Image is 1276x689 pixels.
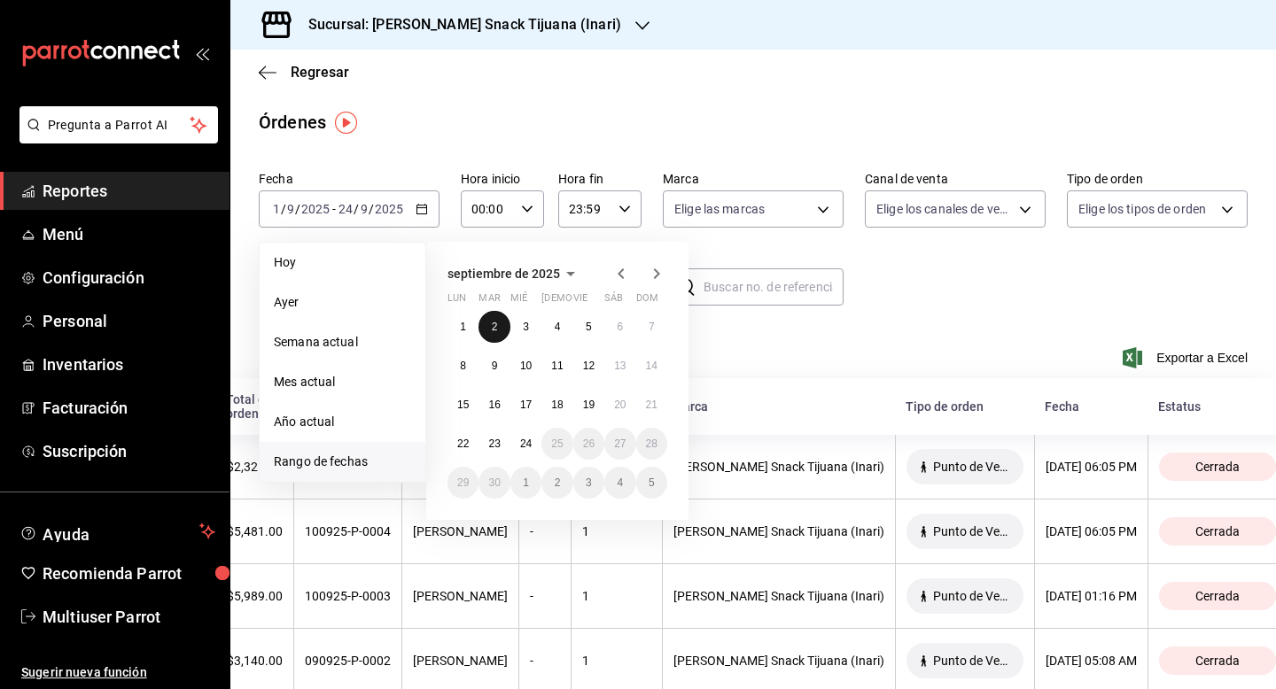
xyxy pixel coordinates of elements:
[291,64,349,81] span: Regresar
[274,333,411,352] span: Semana actual
[43,222,215,246] span: Menú
[551,360,563,372] abbr: 11 de septiembre de 2025
[12,128,218,147] a: Pregunta a Parrot AI
[274,253,411,272] span: Hoy
[360,202,369,216] input: --
[43,561,215,585] span: Recomienda Parrot
[457,399,469,411] abbr: 15 de septiembre de 2025
[551,399,563,411] abbr: 18 de septiembre de 2025
[558,173,642,185] label: Hora fin
[674,200,765,218] span: Elige las marcas
[274,413,411,431] span: Año actual
[636,428,667,460] button: 28 de septiembre de 2025
[295,202,300,216] span: /
[582,524,651,538] div: 1
[1078,200,1206,218] span: Elige los tipos de orden
[259,64,349,81] button: Regresar
[1188,654,1247,668] span: Cerrada
[1188,524,1247,538] span: Cerrada
[926,654,1016,668] span: Punto de Venta
[272,202,281,216] input: --
[492,360,498,372] abbr: 9 de septiembre de 2025
[530,654,560,668] div: -
[573,311,604,343] button: 5 de septiembre de 2025
[43,521,192,542] span: Ayuda
[43,439,215,463] span: Suscripción
[663,173,844,185] label: Marca
[226,392,283,421] div: Total de orden
[673,654,884,668] div: [PERSON_NAME] Snack Tijuana (Inari)
[646,399,657,411] abbr: 21 de septiembre de 2025
[649,321,655,333] abbr: 7 de septiembre de 2025
[604,467,635,499] button: 4 de octubre de 2025
[636,389,667,421] button: 21 de septiembre de 2025
[447,267,560,281] span: septiembre de 2025
[520,437,532,450] abbr: 24 de septiembre de 2025
[636,467,667,499] button: 5 de octubre de 2025
[1046,460,1137,474] div: [DATE] 06:05 PM
[460,321,466,333] abbr: 1 de septiembre de 2025
[926,524,1016,538] span: Punto de Venta
[478,467,510,499] button: 30 de septiembre de 2025
[286,202,295,216] input: --
[541,311,572,343] button: 4 de septiembre de 2025
[478,311,510,343] button: 2 de septiembre de 2025
[541,350,572,382] button: 11 de septiembre de 2025
[43,179,215,203] span: Reportes
[478,292,500,311] abbr: martes
[447,292,466,311] abbr: lunes
[227,460,283,474] div: $2,325.00
[926,460,1016,474] span: Punto de Venta
[19,106,218,143] button: Pregunta a Parrot AI
[551,437,563,450] abbr: 25 de septiembre de 2025
[48,116,191,135] span: Pregunta a Parrot AI
[492,321,498,333] abbr: 2 de septiembre de 2025
[510,389,541,421] button: 17 de septiembre de 2025
[1188,589,1247,603] span: Cerrada
[582,654,651,668] div: 1
[1046,589,1137,603] div: [DATE] 01:16 PM
[673,399,884,414] div: Marca
[573,428,604,460] button: 26 de septiembre de 2025
[369,202,374,216] span: /
[413,524,508,538] div: [PERSON_NAME]
[1046,654,1137,668] div: [DATE] 05:08 AM
[523,321,529,333] abbr: 3 de septiembre de 2025
[488,476,500,489] abbr: 30 de septiembre de 2025
[1158,399,1276,414] div: Estatus
[43,396,215,420] span: Facturación
[614,399,626,411] abbr: 20 de septiembre de 2025
[673,460,884,474] div: [PERSON_NAME] Snack Tijuana (Inari)
[338,202,354,216] input: --
[646,360,657,372] abbr: 14 de septiembre de 2025
[274,293,411,312] span: Ayer
[294,14,621,35] h3: Sucursal: [PERSON_NAME] Snack Tijuana (Inari)
[573,292,587,311] abbr: viernes
[300,202,331,216] input: ----
[573,467,604,499] button: 3 de octubre de 2025
[510,428,541,460] button: 24 de septiembre de 2025
[673,589,884,603] div: [PERSON_NAME] Snack Tijuana (Inari)
[573,389,604,421] button: 19 de septiembre de 2025
[274,373,411,391] span: Mes actual
[541,292,646,311] abbr: jueves
[520,360,532,372] abbr: 10 de septiembre de 2025
[461,173,544,185] label: Hora inicio
[478,428,510,460] button: 23 de septiembre de 2025
[1067,173,1248,185] label: Tipo de orden
[604,292,623,311] abbr: sábado
[413,654,508,668] div: [PERSON_NAME]
[586,476,592,489] abbr: 3 de octubre de 2025
[488,437,500,450] abbr: 23 de septiembre de 2025
[865,173,1046,185] label: Canal de venta
[583,360,595,372] abbr: 12 de septiembre de 2025
[604,350,635,382] button: 13 de septiembre de 2025
[447,428,478,460] button: 22 de septiembre de 2025
[541,389,572,421] button: 18 de septiembre de 2025
[510,292,527,311] abbr: miércoles
[523,476,529,489] abbr: 1 de octubre de 2025
[604,311,635,343] button: 6 de septiembre de 2025
[259,109,326,135] div: Órdenes
[227,524,283,538] div: $5,481.00
[43,266,215,290] span: Configuración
